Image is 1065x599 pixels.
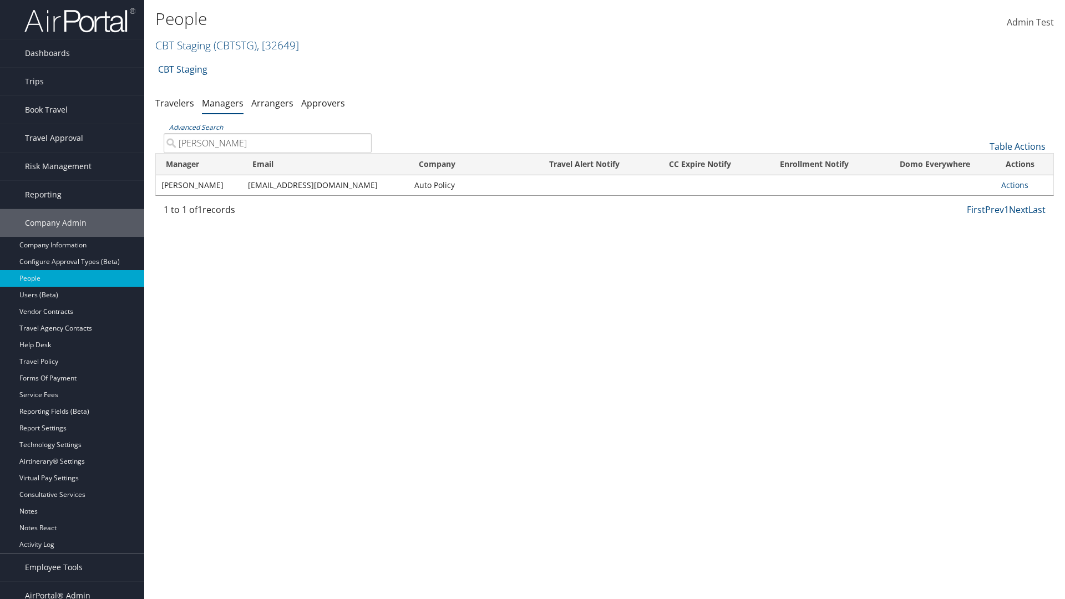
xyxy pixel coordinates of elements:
[257,38,299,53] span: , [ 32649 ]
[990,140,1046,153] a: Table Actions
[25,209,87,237] span: Company Admin
[25,181,62,209] span: Reporting
[1007,16,1054,28] span: Admin Test
[164,203,372,222] div: 1 to 1 of records
[155,38,299,53] a: CBT Staging
[251,97,293,109] a: Arrangers
[967,204,985,216] a: First
[301,97,345,109] a: Approvers
[156,154,242,175] th: Manager: activate to sort column descending
[242,175,409,195] td: [EMAIL_ADDRESS][DOMAIN_NAME]
[646,154,754,175] th: CC Expire Notify: activate to sort column ascending
[1007,6,1054,40] a: Admin Test
[25,68,44,95] span: Trips
[197,204,202,216] span: 1
[25,153,92,180] span: Risk Management
[25,96,68,124] span: Book Travel
[25,554,83,581] span: Employee Tools
[996,154,1053,175] th: Actions
[1004,204,1009,216] a: 1
[202,97,244,109] a: Managers
[24,7,135,33] img: airportal-logo.png
[409,175,524,195] td: Auto Policy
[985,204,1004,216] a: Prev
[214,38,257,53] span: ( CBTSTG )
[1028,204,1046,216] a: Last
[754,154,874,175] th: Enrollment Notify: activate to sort column ascending
[25,124,83,152] span: Travel Approval
[164,133,372,153] input: Advanced Search
[156,175,242,195] td: [PERSON_NAME]
[524,154,646,175] th: Travel Alert Notify: activate to sort column ascending
[25,39,70,67] span: Dashboards
[158,58,207,80] a: CBT Staging
[242,154,409,175] th: Email: activate to sort column ascending
[409,154,524,175] th: Company: activate to sort column ascending
[1001,180,1028,190] a: Actions
[155,97,194,109] a: Travelers
[874,154,996,175] th: Domo Everywhere
[1009,204,1028,216] a: Next
[155,7,754,31] h1: People
[169,123,223,132] a: Advanced Search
